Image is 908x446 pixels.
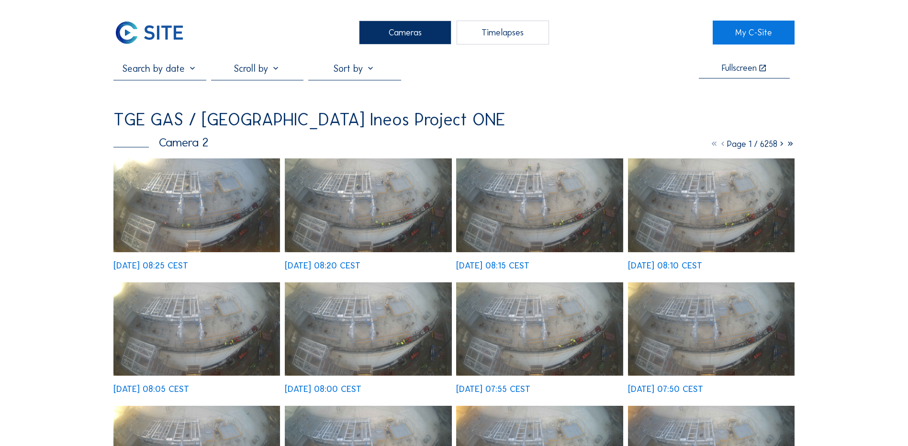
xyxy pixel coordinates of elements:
img: C-SITE Logo [113,21,185,45]
div: Cameras [359,21,451,45]
span: Page 1 / 6258 [727,139,777,149]
img: image_53189890 [628,158,795,252]
div: [DATE] 08:15 CEST [456,261,529,270]
img: image_53189472 [456,282,623,376]
div: Fullscreen [722,64,757,73]
div: [DATE] 07:55 CEST [456,385,530,393]
img: image_53190326 [113,158,280,252]
img: image_53189662 [285,282,451,376]
img: image_53190059 [456,158,623,252]
div: [DATE] 07:50 CEST [628,385,703,393]
img: image_53189718 [113,282,280,376]
a: My C-Site [713,21,795,45]
img: image_53189292 [628,282,795,376]
div: [DATE] 08:05 CEST [113,385,189,393]
div: Timelapses [457,21,549,45]
div: [DATE] 08:25 CEST [113,261,188,270]
div: [DATE] 08:00 CEST [285,385,361,393]
input: Search by date 󰅀 [113,63,206,74]
img: image_53190124 [285,158,451,252]
div: [DATE] 08:10 CEST [628,261,702,270]
div: [DATE] 08:20 CEST [285,261,360,270]
div: TGE GAS / [GEOGRAPHIC_DATA] Ineos Project ONE [113,111,505,128]
a: C-SITE Logo [113,21,195,45]
div: Camera 2 [113,136,208,148]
